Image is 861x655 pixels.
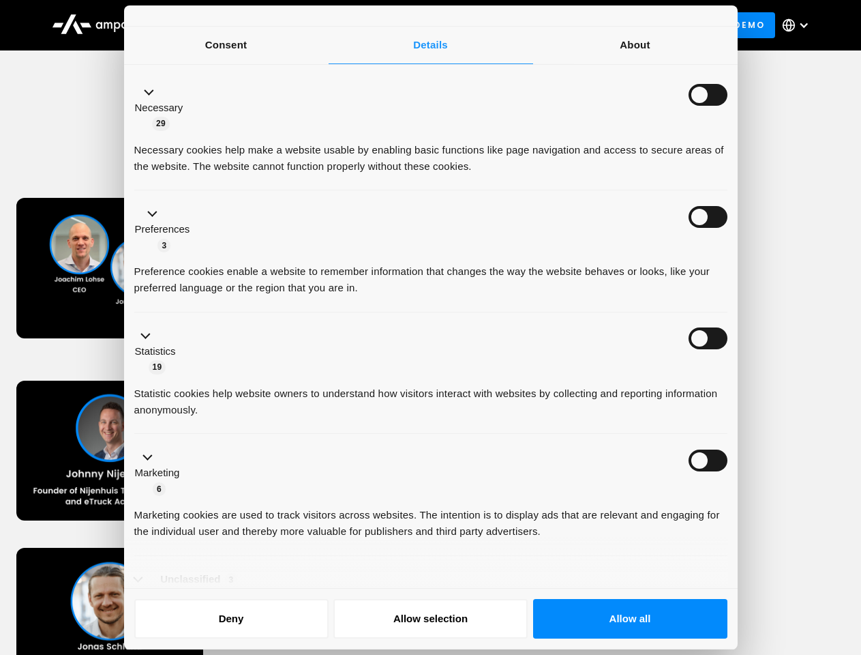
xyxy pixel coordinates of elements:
span: 19 [149,360,166,374]
button: Necessary (29) [134,84,192,132]
span: 3 [157,239,170,252]
a: Details [329,27,533,64]
a: About [533,27,738,64]
label: Preferences [135,222,190,237]
label: Marketing [135,465,180,481]
div: Marketing cookies are used to track visitors across websites. The intention is to display ads tha... [134,497,727,540]
span: 6 [153,482,166,496]
button: Statistics (19) [134,327,184,375]
button: Deny [134,599,329,639]
h1: Upcoming Webinars [16,138,845,171]
button: Preferences (3) [134,206,198,254]
button: Marketing (6) [134,450,188,497]
a: Consent [124,27,329,64]
div: Preference cookies enable a website to remember information that changes the way the website beha... [134,253,727,296]
button: Allow all [533,599,727,639]
div: Necessary cookies help make a website usable by enabling basic functions like page navigation and... [134,132,727,175]
span: 29 [152,117,170,130]
button: Allow selection [333,599,528,639]
span: 3 [225,573,238,587]
label: Statistics [135,344,176,360]
label: Necessary [135,100,183,116]
div: Statistic cookies help website owners to understand how visitors interact with websites by collec... [134,375,727,418]
button: Unclassified (3) [134,571,246,588]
